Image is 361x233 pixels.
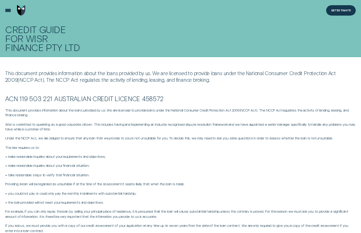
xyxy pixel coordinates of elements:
span: P T Y [46,42,62,53]
div: This document provides information about the loans provided by us. We are licensed to provide loa... [5,70,355,95]
p: This document provides information about the loans provided by us. We are licensed to provide loa... [5,108,355,118]
span: ) [256,108,258,112]
div: Guide [39,25,66,34]
span: ( [239,108,241,112]
p: Wisr is committed to operating as a good corporate citizen. This includes having and implementing... [5,122,355,132]
p: • take reasonable steps to verify that financial situation. [5,173,355,178]
p: • the loan provided will not meet your requirements and objectives. [5,200,355,205]
img: Wisr [17,5,25,16]
span: L T D [65,42,80,53]
p: • make reasonable inquiries about your requirements and objectives; [5,155,355,159]
div: Ltd [65,43,80,52]
div: Wisr [26,34,48,43]
span: ( [17,77,19,83]
p: • you could not pay or could only pay the monthly instalments with substantial hardship; [5,191,355,196]
div: for [5,34,23,43]
p: Under the NCCP Act, we are obliged to ensure that any loan that we provide to you is not unsuitab... [5,136,355,141]
div: Credit [5,25,36,34]
span: ) [42,77,44,83]
h1: Credit Guide for Wisr Finance Pty Ltd [5,25,355,52]
a: Get Estimate [326,5,355,16]
p: The law requires us to: [5,146,355,150]
p: Providing a loan will be regarded as unsuitable if at the time of the assessment it seems likely ... [5,182,355,187]
p: • make reasonable inquiries about your financial situation; [5,164,355,168]
h3: ACN 119 503 221 Australian Credit Licence 458572 [5,96,355,104]
div: Pty [46,43,62,52]
button: Open Menu [3,5,14,16]
p: For example, if you can only repay the loan by selling your principal place of residence, it is p... [5,209,355,219]
div: Finance [5,43,43,52]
